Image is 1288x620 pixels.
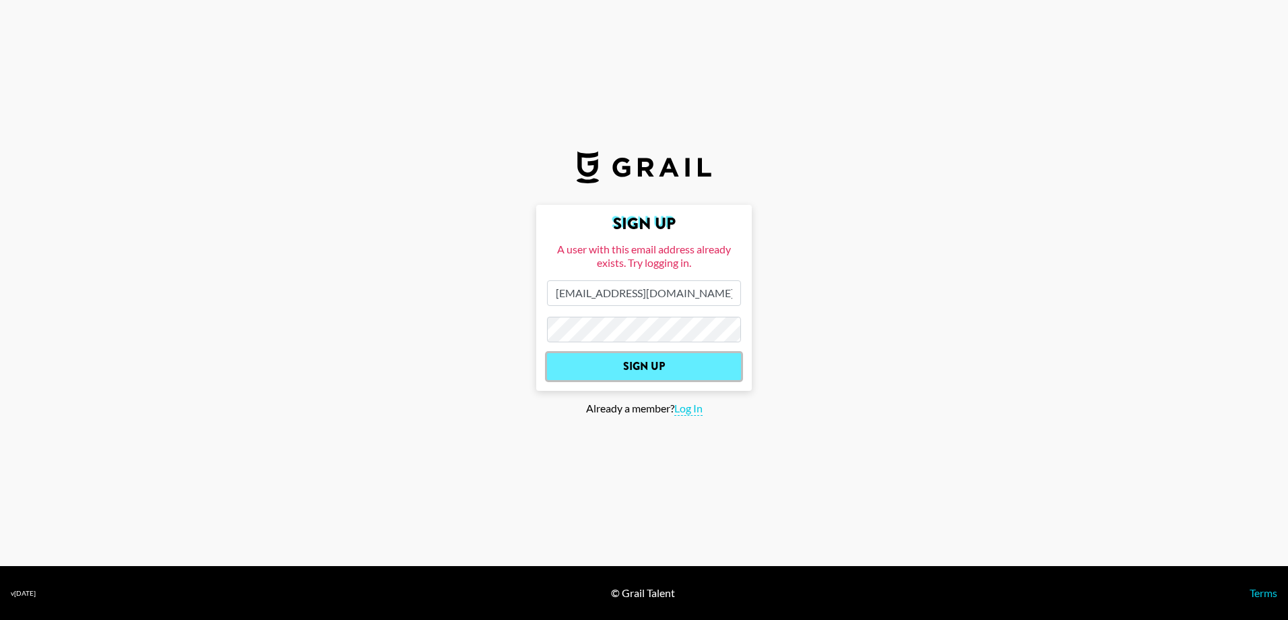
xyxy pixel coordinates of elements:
input: Sign Up [547,353,741,380]
div: v [DATE] [11,589,36,598]
input: Email [547,280,741,306]
span: Log In [674,402,703,416]
a: Terms [1250,586,1277,599]
div: © Grail Talent [611,586,675,600]
div: Already a member? [11,402,1277,416]
div: A user with this email address already exists. Try logging in. [547,243,741,270]
img: Grail Talent Logo [577,151,711,183]
h2: Sign Up [547,216,741,232]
